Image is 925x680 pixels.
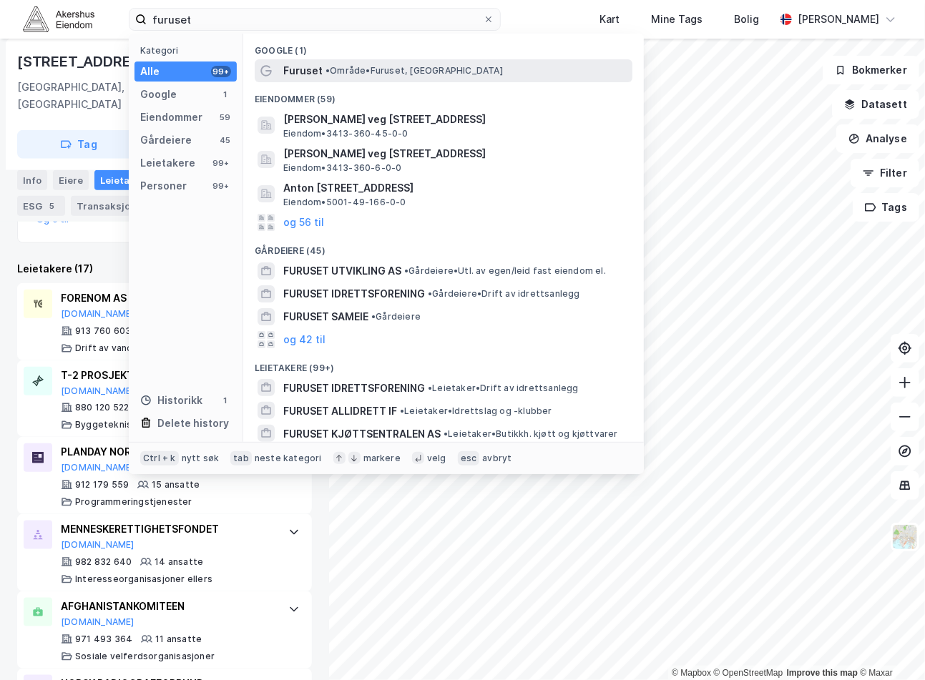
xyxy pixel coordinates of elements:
[220,395,231,406] div: 1
[75,634,132,645] div: 971 493 364
[599,11,620,28] div: Kart
[283,331,326,348] button: og 42 til
[211,180,231,192] div: 99+
[400,405,404,416] span: •
[140,109,202,126] div: Eiendommer
[75,419,207,430] div: Byggeteknisk konsulentvirks.
[17,50,157,73] div: [STREET_ADDRESS]
[61,443,274,460] div: PLANDAY NORWAY AS
[230,451,252,465] div: tab
[155,556,203,568] div: 14 ansatte
[283,128,408,139] span: Eiendom • 3413-360-45-0-0
[326,65,330,76] span: •
[243,351,644,377] div: Leietakere (99+)
[853,611,925,680] div: Kontrollprogram for chat
[428,288,432,299] span: •
[891,523,919,551] img: Z
[326,65,503,77] span: Område • Furuset, [GEOGRAPHIC_DATA]
[243,234,644,260] div: Gårdeiere (45)
[283,179,627,197] span: Anton [STREET_ADDRESS]
[283,214,324,231] button: og 56 til
[371,311,376,322] span: •
[140,154,195,172] div: Leietakere
[140,177,187,194] div: Personer
[823,56,919,84] button: Bokmerker
[61,598,274,615] div: AFGHANISTANKOMITEEN
[428,383,432,393] span: •
[140,86,177,103] div: Google
[17,170,47,190] div: Info
[75,479,129,491] div: 912 179 559
[404,265,606,277] span: Gårdeiere • Utl. av egen/leid fast eiendom el.
[283,162,401,174] span: Eiendom • 3413-360-6-0-0
[155,634,202,645] div: 11 ansatte
[428,383,579,394] span: Leietaker • Drift av idrettsanlegg
[61,462,134,473] button: [DOMAIN_NAME]
[220,89,231,100] div: 1
[458,451,480,465] div: esc
[363,453,401,464] div: markere
[853,611,925,680] iframe: Chat Widget
[283,262,401,280] span: FURUSET UTVIKLING AS
[211,157,231,169] div: 99+
[61,539,134,551] button: [DOMAIN_NAME]
[75,651,215,662] div: Sosiale velferdsorganisasjoner
[17,130,140,159] button: Tag
[283,145,627,162] span: [PERSON_NAME] veg [STREET_ADDRESS]
[734,11,759,28] div: Bolig
[53,170,89,190] div: Eiere
[75,556,132,568] div: 982 832 640
[75,343,252,354] div: Drift av vandrerhjem og ferieleiligheter
[482,453,512,464] div: avbryt
[94,170,174,190] div: Leietakere
[283,197,406,208] span: Eiendom • 5001-49-166-0-0
[220,134,231,146] div: 45
[140,63,160,80] div: Alle
[61,290,274,307] div: FORENOM AS
[400,405,552,417] span: Leietaker • Idrettslag og -klubber
[17,196,65,216] div: ESG
[255,453,322,464] div: neste kategori
[851,159,919,187] button: Filter
[787,668,858,678] a: Improve this map
[444,428,448,439] span: •
[75,402,129,413] div: 880 120 522
[283,308,368,325] span: FURUSET SAMEIE
[798,11,879,28] div: [PERSON_NAME]
[283,403,397,420] span: FURUSET ALLIDRETT IF
[714,668,783,678] a: OpenStreetMap
[45,199,59,213] div: 5
[140,45,237,56] div: Kategori
[17,79,190,113] div: [GEOGRAPHIC_DATA], [GEOGRAPHIC_DATA]
[157,415,229,432] div: Delete history
[853,193,919,222] button: Tags
[371,311,421,322] span: Gårdeiere
[75,325,131,337] div: 913 760 603
[182,453,220,464] div: nytt søk
[427,453,446,464] div: velg
[404,265,408,276] span: •
[283,62,323,79] span: Furuset
[243,34,644,59] div: Google (1)
[832,90,919,119] button: Datasett
[220,112,231,123] div: 59
[61,521,274,538] div: MENNESKERETTIGHETSFONDET
[243,82,644,108] div: Eiendommer (59)
[283,285,425,302] span: FURUSET IDRETTSFORENING
[61,308,134,320] button: [DOMAIN_NAME]
[75,496,192,508] div: Programmeringstjenester
[140,392,202,409] div: Historikk
[428,288,580,300] span: Gårdeiere • Drift av idrettsanlegg
[283,111,627,128] span: [PERSON_NAME] veg [STREET_ADDRESS]
[152,479,200,491] div: 15 ansatte
[283,425,441,443] span: FURUSET KJØTTSENTRALEN AS
[140,132,192,149] div: Gårdeiere
[444,428,618,440] span: Leietaker • Butikkh. kjøtt og kjøttvarer
[75,573,212,585] div: Interesseorganisasjoner ellers
[71,196,170,216] div: Transaksjoner
[140,451,179,465] div: Ctrl + k
[61,616,134,628] button: [DOMAIN_NAME]
[672,668,711,678] a: Mapbox
[23,6,94,31] img: akershus-eiendom-logo.9091f326c980b4bce74ccdd9f866810c.svg
[61,385,134,397] button: [DOMAIN_NAME]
